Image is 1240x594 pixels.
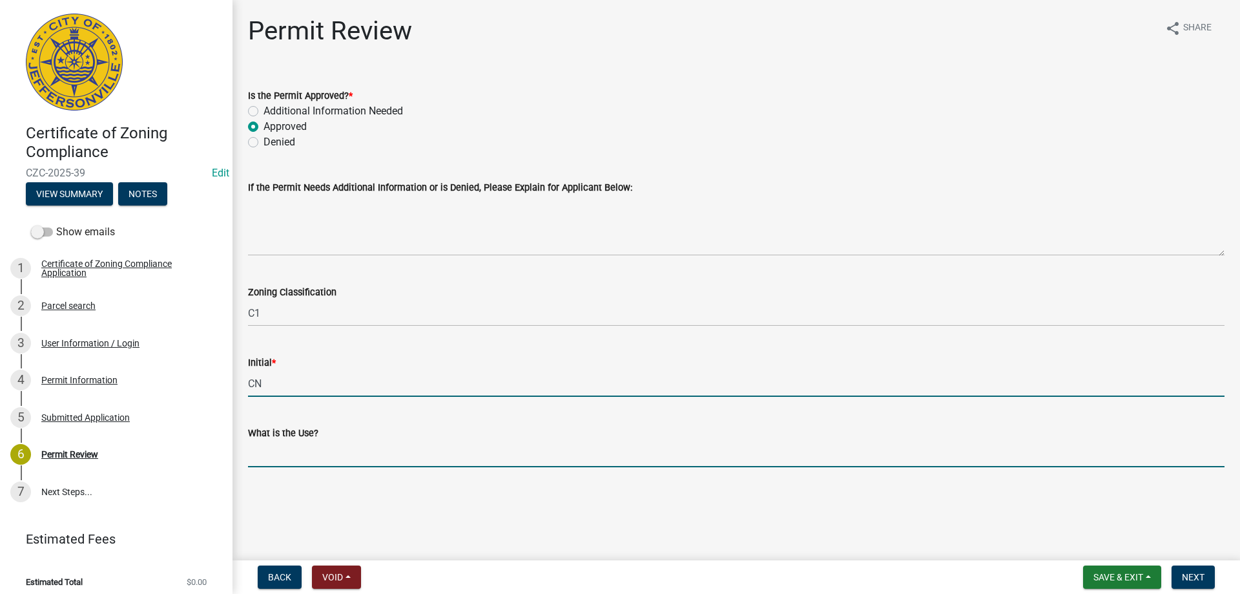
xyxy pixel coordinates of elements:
div: 7 [10,482,31,502]
label: What is the Use? [248,429,318,438]
label: Zoning Classification [248,288,336,297]
span: Share [1183,21,1212,36]
button: shareShare [1155,16,1222,41]
div: Permit Information [41,376,118,385]
label: Additional Information Needed [263,103,403,119]
span: $0.00 [187,578,207,586]
div: Submitted Application [41,413,130,422]
wm-modal-confirm: Notes [118,189,167,200]
label: Is the Permit Approved? [248,92,353,101]
wm-modal-confirm: Edit Application Number [212,167,229,179]
span: Next [1182,572,1204,582]
button: Save & Exit [1083,566,1161,589]
div: Permit Review [41,450,98,459]
div: 1 [10,258,31,279]
h4: Certificate of Zoning Compliance [26,124,222,162]
label: Show emails [31,224,115,240]
span: Estimated Total [26,578,83,586]
h1: Permit Review [248,16,412,47]
span: CZC-2025-39 [26,167,207,179]
div: Certificate of Zoning Compliance Application [41,259,212,277]
button: View Summary [26,182,113,206]
label: Approved [263,119,307,134]
span: Save & Exit [1093,572,1143,582]
img: City of Jeffersonville, Indiana [26,14,123,111]
button: Void [312,566,361,589]
wm-modal-confirm: Summary [26,189,113,200]
div: 3 [10,333,31,354]
div: Parcel search [41,301,96,310]
a: Edit [212,167,229,179]
div: 2 [10,295,31,316]
button: Next [1172,566,1215,589]
label: Denied [263,134,295,150]
button: Notes [118,182,167,206]
div: 4 [10,370,31,390]
span: Back [268,572,291,582]
button: Back [258,566,302,589]
i: share [1165,21,1181,36]
div: 6 [10,444,31,465]
div: 5 [10,407,31,428]
label: If the Permit Needs Additional Information or is Denied, Please Explain for Applicant Below: [248,184,632,193]
div: User Information / Login [41,339,139,348]
a: Estimated Fees [10,526,212,552]
span: Void [322,572,343,582]
label: Initial [248,359,276,368]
